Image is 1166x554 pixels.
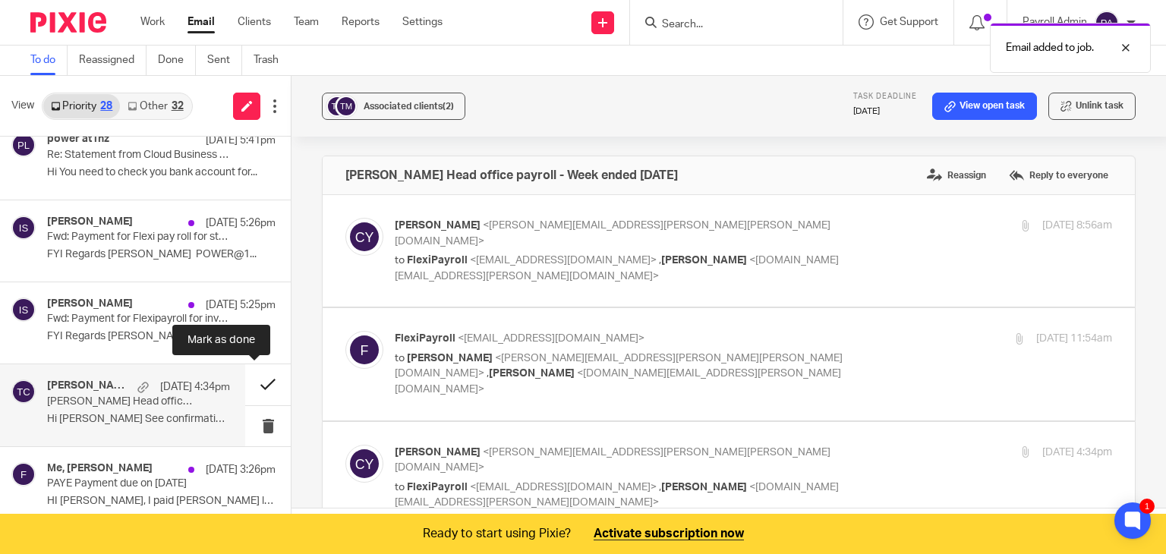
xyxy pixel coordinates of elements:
[11,133,36,157] img: svg%3E
[30,46,68,75] a: To do
[158,46,196,75] a: Done
[100,101,112,112] div: 28
[207,46,242,75] a: Sent
[11,462,36,486] img: svg%3E
[1005,164,1112,187] label: Reply to everyone
[395,255,405,266] span: to
[1095,11,1119,35] img: svg%3E
[47,413,230,426] p: Hi [PERSON_NAME] See confirmation of payment below....
[345,168,678,183] h4: [PERSON_NAME] Head office payroll - Week ended [DATE]
[206,133,276,148] p: [DATE] 5:41pm
[661,255,747,266] span: [PERSON_NAME]
[30,12,106,33] img: Pixie
[188,14,215,30] a: Email
[79,46,147,75] a: Reassigned
[47,133,109,146] h4: power at1nz
[47,216,133,228] h4: [PERSON_NAME]
[254,46,290,75] a: Trash
[47,330,276,343] p: FYI Regards [PERSON_NAME] POWER@1...
[342,14,380,30] a: Reports
[172,101,184,112] div: 32
[335,95,358,118] img: svg%3E
[395,447,830,474] span: <[PERSON_NAME][EMAIL_ADDRESS][PERSON_NAME][PERSON_NAME][DOMAIN_NAME]>
[345,331,383,369] img: svg%3E
[1042,445,1112,461] p: [DATE] 4:34pm
[47,248,276,261] p: FYI Regards [PERSON_NAME] POWER@1...
[395,333,455,344] span: FlexiPayroll
[932,93,1037,120] a: View open task
[11,98,34,114] span: View
[407,255,468,266] span: FlexiPayroll
[47,231,230,244] p: Fwd: Payment for Flexi pay roll for statement [DATE].
[487,368,489,379] span: ,
[3,262,477,341] img: inbox
[345,218,383,256] img: svg%3E
[47,495,276,508] p: HI [PERSON_NAME], I paid [PERSON_NAME] last payment [DATE]...
[47,297,133,310] h4: [PERSON_NAME]
[160,379,230,395] p: [DATE] 4:34pm
[470,482,657,493] span: <[EMAIL_ADDRESS][DOMAIN_NAME]>
[26,192,194,203] a: [PERSON_NAME][DOMAIN_NAME]
[43,94,120,118] a: Priority28
[402,14,443,30] a: Settings
[47,149,230,162] p: Re: Statement from Cloud Business Limited for power@1 NZ Limited
[47,462,153,475] h4: Me, [PERSON_NAME]
[206,462,276,477] p: [DATE] 3:26pm
[47,166,276,179] p: Hi You need to check you bank account for...
[206,216,276,231] p: [DATE] 5:26pm
[470,255,657,266] span: <[EMAIL_ADDRESS][DOMAIN_NAME]>
[659,255,661,266] span: ,
[47,477,230,490] p: PAYE Payment due on [DATE]
[1006,40,1094,55] p: Email added to job.
[326,95,348,118] img: svg%3E
[1139,499,1155,514] div: 1
[443,102,454,111] span: (2)
[1042,218,1112,234] p: [DATE] 8:56am
[140,14,165,30] a: Work
[395,220,830,247] span: <[PERSON_NAME][EMAIL_ADDRESS][PERSON_NAME][PERSON_NAME][DOMAIN_NAME]>
[458,333,644,344] span: <[EMAIL_ADDRESS][DOMAIN_NAME]>
[853,93,917,100] span: Task deadline
[395,482,405,493] span: to
[345,445,383,483] img: svg%3E
[1048,93,1136,120] button: Unlink task
[407,482,468,493] span: FlexiPayroll
[206,297,276,313] p: [DATE] 5:25pm
[395,255,839,282] span: <[DOMAIN_NAME][EMAIL_ADDRESS][PERSON_NAME][DOMAIN_NAME]>
[120,94,191,118] a: Other32
[322,93,465,120] button: Associated clients(2)
[294,14,319,30] a: Team
[923,164,990,187] label: Reassign
[395,353,843,379] span: <[PERSON_NAME][EMAIL_ADDRESS][PERSON_NAME][PERSON_NAME][DOMAIN_NAME]>
[47,379,130,392] h4: [PERSON_NAME], Me
[395,447,481,458] span: [PERSON_NAME]
[659,482,661,493] span: ,
[11,216,36,240] img: svg%3E
[47,313,230,326] p: Fwd: Payment for Flexipayroll for inv 20305.
[238,14,271,30] a: Clients
[853,105,917,118] p: [DATE]
[395,220,481,231] span: [PERSON_NAME]
[395,353,405,364] span: to
[395,368,841,395] span: <[DOMAIN_NAME][EMAIL_ADDRESS][PERSON_NAME][DOMAIN_NAME]>
[1036,331,1112,347] p: [DATE] 11:54am
[407,353,493,364] span: [PERSON_NAME]
[11,297,36,322] img: svg%3E
[489,368,575,379] span: [PERSON_NAME]
[47,395,194,408] p: [PERSON_NAME] Head office payroll - Week ended [DATE]
[661,482,747,493] span: [PERSON_NAME]
[11,379,36,404] img: svg%3E
[364,102,454,111] span: Associated clients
